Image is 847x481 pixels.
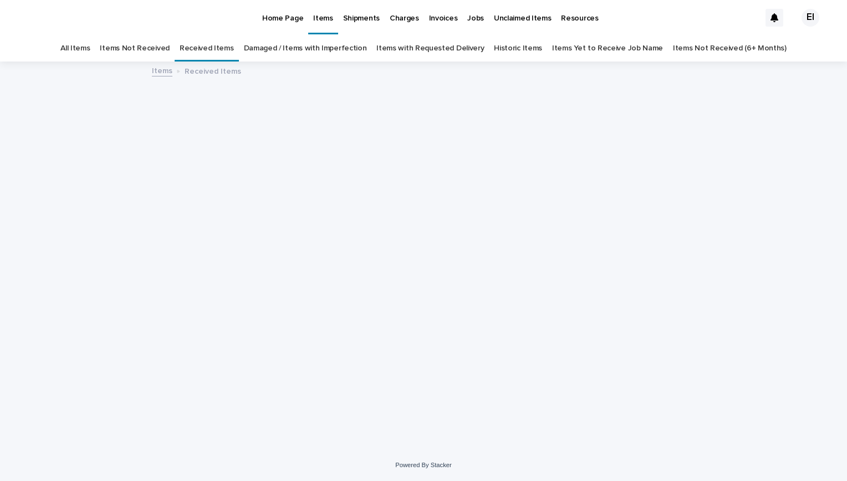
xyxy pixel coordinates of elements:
a: Received Items [180,35,234,62]
p: Received Items [185,64,241,76]
a: All Items [60,35,90,62]
a: Powered By Stacker [395,462,451,468]
a: Items Not Received [100,35,169,62]
a: Items Not Received (6+ Months) [673,35,787,62]
div: EI [802,9,819,27]
a: Items [152,64,172,76]
a: Damaged / Items with Imperfection [244,35,367,62]
a: Historic Items [494,35,542,62]
a: Items Yet to Receive Job Name [552,35,663,62]
a: Items with Requested Delivery [376,35,484,62]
